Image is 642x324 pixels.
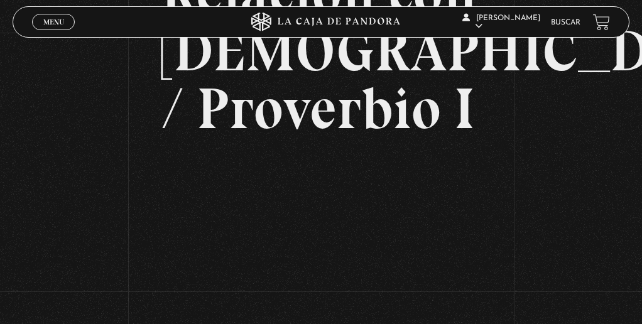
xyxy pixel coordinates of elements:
[39,29,68,38] span: Cerrar
[551,19,580,26] a: Buscar
[462,14,540,30] span: [PERSON_NAME]
[593,14,610,31] a: View your shopping cart
[43,18,64,26] span: Menu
